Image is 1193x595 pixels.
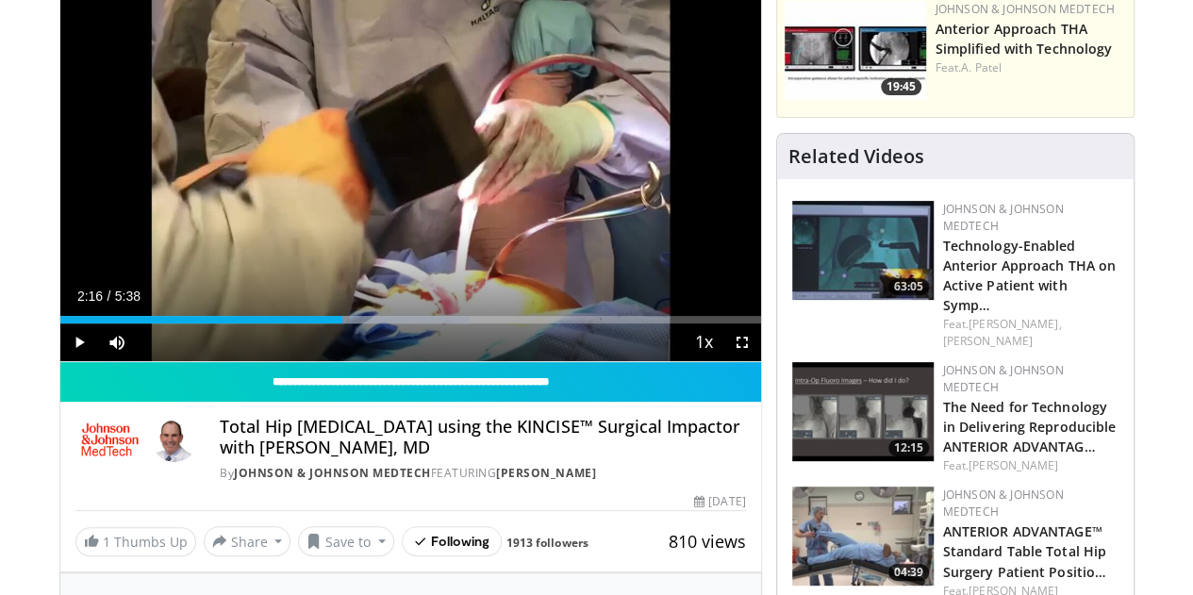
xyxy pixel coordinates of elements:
[108,289,111,304] span: /
[943,522,1106,580] a: ANTERIOR ADVANTAGE™ Standard Table Total Hip Surgery Patient Positio…
[943,237,1116,314] a: Technology-Enabled Anterior Approach THA on Active Patient with Symp…
[75,527,196,556] a: 1 Thumbs Up
[943,201,1064,234] a: Johnson & Johnson MedTech
[888,278,929,295] span: 63:05
[75,417,145,462] img: Johnson & Johnson MedTech
[881,78,921,95] span: 19:45
[103,533,110,551] span: 1
[943,316,1118,350] div: Feat.
[204,526,291,556] button: Share
[220,417,745,457] h4: Total Hip [MEDICAL_DATA] using the KINCISE™ Surgical Impactor with [PERSON_NAME], MD
[943,398,1117,455] a: The Need for Technology in Delivering Reproducible ANTERIOR ADVANTAG…
[115,289,141,304] span: 5:38
[888,564,929,581] span: 04:39
[936,20,1113,58] a: Anterior Approach THA Simplified with Technology
[943,362,1064,395] a: Johnson & Johnson MedTech
[936,1,1115,17] a: Johnson & Johnson MedTech
[785,1,926,100] img: 06bb1c17-1231-4454-8f12-6191b0b3b81a.150x105_q85_crop-smart_upscale.jpg
[298,526,394,556] button: Save to
[788,145,924,168] h4: Related Videos
[234,465,431,481] a: Johnson & Johnson MedTech
[888,439,929,456] span: 12:15
[220,465,745,482] div: By FEATURING
[792,362,934,461] img: 8c6faf1e-8306-450e-bfa8-1ed7e3dc016a.150x105_q85_crop-smart_upscale.jpg
[792,362,934,461] a: 12:15
[98,323,136,361] button: Mute
[496,465,596,481] a: [PERSON_NAME]
[961,59,1002,75] a: A. Patel
[792,201,934,300] a: 63:05
[969,457,1058,473] a: [PERSON_NAME]
[792,487,934,586] img: 4e94e8c7-d2b4-49e8-8fba-e1a366c14ccc.150x105_q85_crop-smart_upscale.jpg
[669,530,746,553] span: 810 views
[785,1,926,100] a: 19:45
[402,526,503,556] button: Following
[60,323,98,361] button: Play
[792,487,934,586] a: 04:39
[792,201,934,300] img: ca00bfcd-535c-47a6-b3aa-599a892296dd.150x105_q85_crop-smart_upscale.jpg
[686,323,723,361] button: Playback Rate
[943,487,1064,520] a: Johnson & Johnson MedTech
[694,493,745,510] div: [DATE]
[723,323,761,361] button: Fullscreen
[506,535,588,551] a: 1913 followers
[943,457,1118,474] div: Feat.
[936,59,1126,76] div: Feat.
[77,289,103,304] span: 2:16
[943,333,1033,349] a: [PERSON_NAME]
[152,417,197,462] img: Avatar
[60,316,761,323] div: Progress Bar
[969,316,1061,332] a: [PERSON_NAME],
